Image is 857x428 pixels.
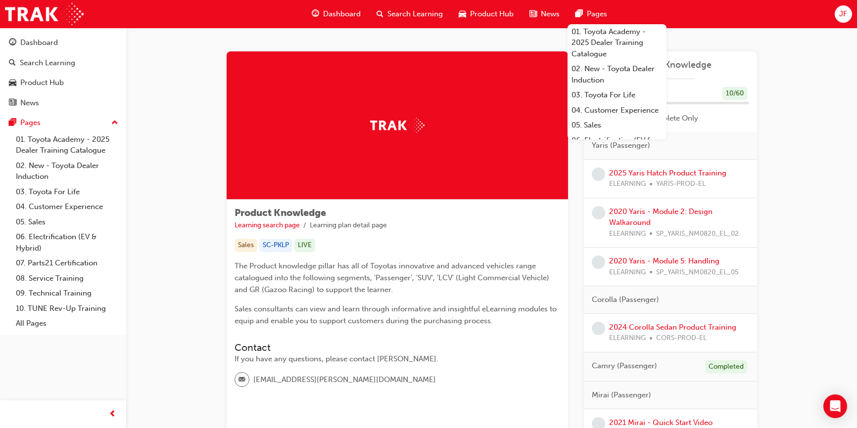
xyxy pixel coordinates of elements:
a: pages-iconPages [568,4,615,24]
div: SC-PKLP [259,239,292,252]
div: Completed [705,360,747,374]
span: SP_YARIS_NM0820_EL_05 [656,267,739,278]
span: Product Hub [470,8,514,20]
img: Trak [5,3,84,25]
a: Learning search page [235,221,300,229]
a: Product Hub [4,74,122,92]
a: 06. Electrification (EV & Hybrid) [568,133,667,159]
span: Mirai (Passenger) [592,389,651,401]
a: car-iconProduct Hub [451,4,522,24]
div: Search Learning [20,57,75,69]
span: News [541,8,560,20]
span: car-icon [459,8,466,20]
a: 2021 Mirai - Quick Start Video [609,418,713,427]
span: search-icon [9,59,16,68]
div: Product Hub [20,77,64,88]
a: 04. Customer Experience [568,103,667,118]
span: news-icon [9,99,16,108]
span: learningRecordVerb_NONE-icon [592,206,605,219]
span: YARIS-PROD-EL [656,178,706,190]
span: up-icon [111,117,118,129]
a: 2025 Yaris Hatch Product Training [609,169,726,177]
a: 02. New - Toyota Dealer Induction [568,61,667,87]
span: [EMAIL_ADDRESS][PERSON_NAME][DOMAIN_NAME] [253,374,436,385]
span: learningRecordVerb_NONE-icon [592,322,605,335]
a: 05. Sales [12,214,122,230]
a: 10. TUNE Rev-Up Training [12,301,122,316]
a: All Pages [12,316,122,331]
span: Sales consultants can view and learn through informative and insightful eLearning modules to equi... [235,304,559,325]
div: Sales [235,239,257,252]
span: guage-icon [9,39,16,47]
a: News [4,94,122,112]
a: 01. Toyota Academy - 2025 Dealer Training Catalogue [12,132,122,158]
span: news-icon [529,8,537,20]
a: 09. Technical Training [12,286,122,301]
span: search-icon [377,8,383,20]
span: car-icon [9,79,16,87]
div: Open Intercom Messenger [823,394,847,418]
div: If you have any questions, please contact [PERSON_NAME]. [235,353,560,365]
span: pages-icon [9,119,16,128]
div: Pages [20,117,41,128]
span: learningRecordVerb_NONE-icon [592,168,605,181]
div: News [20,97,39,109]
a: 02. New - Toyota Dealer Induction [12,158,122,184]
img: Trak [370,118,425,133]
a: 2024 Corolla Sedan Product Training [609,323,736,332]
a: Product Knowledge [592,59,749,71]
div: 10 / 60 [722,87,747,100]
h3: Contact [235,342,560,353]
span: The Product knowledge pillar has all of Toyotas innovative and advanced vehicles range catalogued... [235,261,551,294]
div: Dashboard [20,37,58,48]
span: Yaris (Passenger) [592,140,650,151]
span: prev-icon [109,408,116,421]
span: SP_YARIS_NM0820_EL_02 [656,228,739,240]
a: Search Learning [4,54,122,72]
span: Dashboard [323,8,361,20]
button: DashboardSearch LearningProduct HubNews [4,32,122,114]
span: Corolla (Passenger) [592,294,659,305]
a: guage-iconDashboard [304,4,369,24]
a: 04. Customer Experience [12,199,122,214]
button: Pages [4,114,122,132]
a: 06. Electrification (EV & Hybrid) [12,229,122,256]
span: ELEARNING [609,267,646,278]
span: Camry (Passenger) [592,360,657,372]
span: learningRecordVerb_NONE-icon [592,256,605,269]
a: news-iconNews [522,4,568,24]
span: ELEARNING [609,228,646,240]
span: Search Learning [387,8,443,20]
span: CORS-PROD-EL [656,333,707,344]
li: Learning plan detail page [310,220,387,231]
a: 03. Toyota For Life [568,87,667,103]
a: Dashboard [4,34,122,52]
span: ELEARNING [609,178,646,190]
span: email-icon [238,374,245,386]
span: pages-icon [575,8,583,20]
button: JF [835,5,852,23]
a: 03. Toyota For Life [12,184,122,200]
a: 01. Toyota Academy - 2025 Dealer Training Catalogue [568,24,667,62]
span: Pages [587,8,607,20]
a: 08. Service Training [12,271,122,286]
a: 2020 Yaris - Module 2: Design Walkaround [609,207,713,227]
span: ELEARNING [609,333,646,344]
a: 07. Parts21 Certification [12,256,122,271]
a: 05. Sales [568,118,667,133]
span: JF [839,8,847,20]
span: guage-icon [312,8,319,20]
a: search-iconSearch Learning [369,4,451,24]
div: LIVE [294,239,315,252]
span: Product Knowledge [235,207,326,218]
a: 2020 Yaris - Module 5: Handling [609,257,719,265]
